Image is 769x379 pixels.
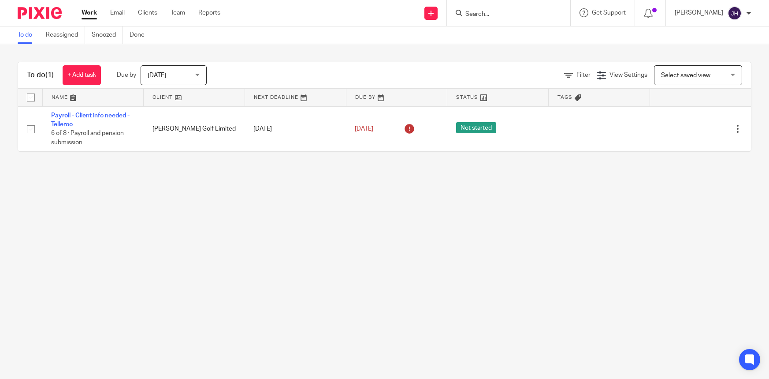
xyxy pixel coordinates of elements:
a: Clients [138,8,157,17]
span: [DATE] [355,126,373,132]
a: Done [130,26,151,44]
a: + Add task [63,65,101,85]
p: [PERSON_NAME] [675,8,723,17]
span: (1) [45,71,54,79]
img: svg%3E [728,6,742,20]
td: [DATE] [245,106,346,151]
img: Pixie [18,7,62,19]
span: Select saved view [661,72,710,79]
h1: To do [27,71,54,80]
a: Reports [198,8,220,17]
div: --- [557,124,641,133]
span: [DATE] [148,72,166,79]
input: Search [464,11,544,19]
td: [PERSON_NAME] Golf Limited [144,106,245,151]
span: Not started [456,122,496,133]
p: Due by [117,71,136,79]
a: Snoozed [92,26,123,44]
a: Reassigned [46,26,85,44]
span: Get Support [592,10,626,16]
span: 6 of 8 · Payroll and pension submission [51,130,124,146]
a: Work [82,8,97,17]
span: Filter [576,72,591,78]
a: To do [18,26,39,44]
span: Tags [557,95,572,100]
span: View Settings [609,72,647,78]
a: Team [171,8,185,17]
a: Payroll - Client info needed - Telleroo [51,113,130,128]
a: Email [110,8,125,17]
